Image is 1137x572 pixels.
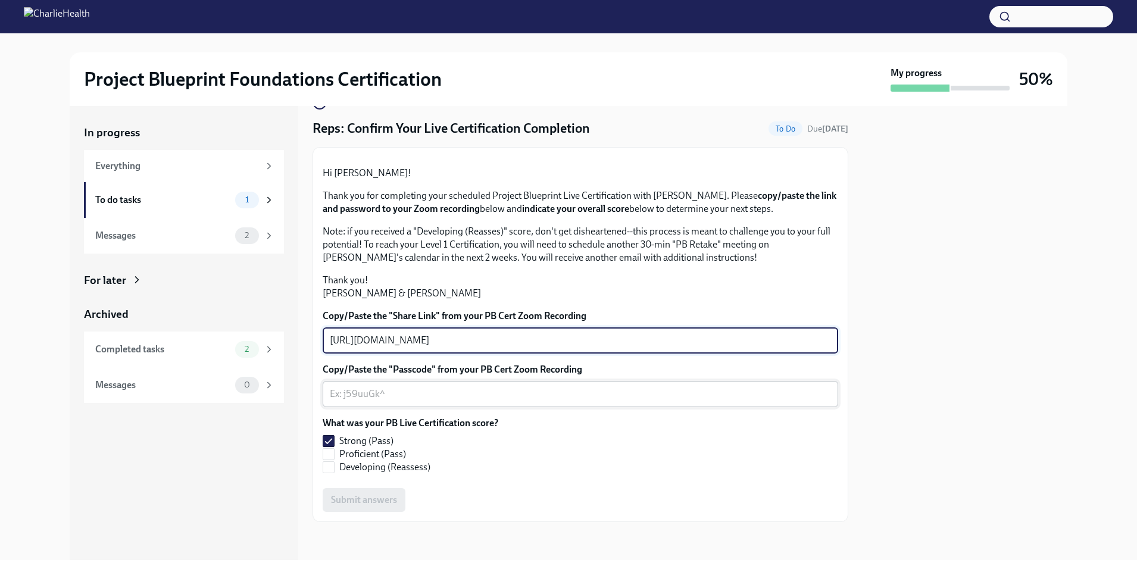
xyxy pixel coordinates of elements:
[339,448,406,461] span: Proficient (Pass)
[822,124,848,134] strong: [DATE]
[807,124,848,134] span: Due
[95,343,230,356] div: Completed tasks
[807,123,848,135] span: October 2nd, 2025 12:00
[323,310,838,323] label: Copy/Paste the "Share Link" from your PB Cert Zoom Recording
[769,124,802,133] span: To Do
[238,195,256,204] span: 1
[339,435,393,448] span: Strong (Pass)
[339,461,430,474] span: Developing (Reassess)
[323,363,838,376] label: Copy/Paste the "Passcode" from your PB Cert Zoom Recording
[95,379,230,392] div: Messages
[330,333,831,348] textarea: [URL][DOMAIN_NAME]
[237,380,257,389] span: 0
[323,167,838,180] p: Hi [PERSON_NAME]!
[323,274,838,300] p: Thank you! [PERSON_NAME] & [PERSON_NAME]
[1019,68,1053,90] h3: 50%
[84,273,284,288] a: For later
[84,332,284,367] a: Completed tasks2
[84,367,284,403] a: Messages0
[84,182,284,218] a: To do tasks1
[313,120,590,137] h4: Reps: Confirm Your Live Certification Completion
[95,160,259,173] div: Everything
[323,417,498,430] label: What was your PB Live Certification score?
[84,67,442,91] h2: Project Blueprint Foundations Certification
[95,229,230,242] div: Messages
[238,345,256,354] span: 2
[238,231,256,240] span: 2
[84,125,284,140] a: In progress
[891,67,942,80] strong: My progress
[323,225,838,264] p: Note: if you received a "Developing (Reasses)" score, don't get disheartened--this process is mea...
[84,307,284,322] a: Archived
[95,193,230,207] div: To do tasks
[84,273,126,288] div: For later
[522,203,629,214] strong: indicate your overall score
[84,218,284,254] a: Messages2
[84,150,284,182] a: Everything
[24,7,90,26] img: CharlieHealth
[323,189,838,215] p: Thank you for completing your scheduled Project Blueprint Live Certification with [PERSON_NAME]. ...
